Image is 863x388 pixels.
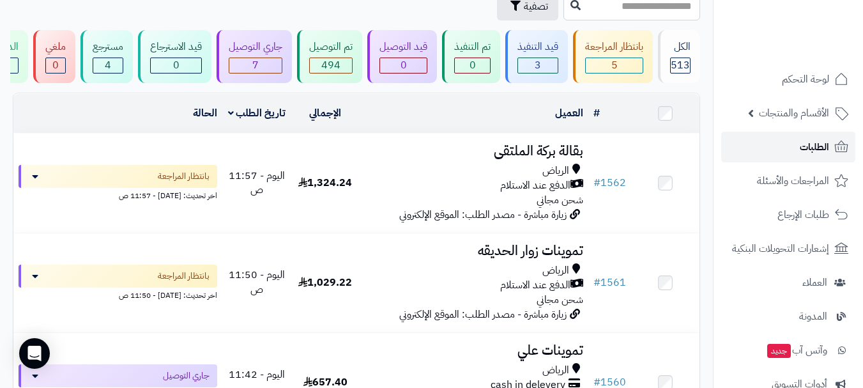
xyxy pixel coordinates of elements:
a: تم التوصيل 494 [294,30,365,83]
div: 0 [46,58,65,73]
span: 7 [252,58,259,73]
div: جاري التوصيل [229,40,282,54]
span: # [593,175,600,190]
div: قيد الاسترجاع [150,40,202,54]
h3: تموينات زوار الحديقه [365,244,583,258]
span: جديد [767,344,791,358]
span: اليوم - 11:57 ص [229,168,285,198]
a: تم التنفيذ 0 [439,30,503,83]
a: لوحة التحكم [721,64,855,95]
a: العميل [555,105,583,121]
span: اليوم - 11:50 ص [229,267,285,297]
span: طلبات الإرجاع [777,206,829,224]
span: بانتظار المراجعة [158,170,210,183]
a: قيد التنفيذ 3 [503,30,570,83]
div: Open Intercom Messenger [19,338,50,369]
a: المدونة [721,301,855,332]
h3: بقالة بركة الملتقى [365,144,583,159]
a: # [593,105,600,121]
span: 0 [173,58,179,73]
span: الدفع عند الاستلام [500,278,570,293]
span: الأقسام والمنتجات [759,104,829,122]
span: العملاء [802,274,827,291]
span: 494 [321,58,340,73]
span: جاري التوصيل [163,369,210,382]
div: تم التنفيذ [454,40,491,54]
a: الكل513 [655,30,703,83]
span: 5 [611,58,618,73]
span: الرياض [542,164,569,178]
a: الإجمالي [309,105,341,121]
a: إشعارات التحويلات البنكية [721,233,855,264]
span: الرياض [542,263,569,278]
div: 0 [151,58,201,73]
span: 1,324.24 [298,175,352,190]
a: جاري التوصيل 7 [214,30,294,83]
a: #1562 [593,175,626,190]
span: 0 [401,58,407,73]
div: اخر تحديث: [DATE] - 11:57 ص [19,188,217,201]
div: 0 [455,58,490,73]
a: قيد التوصيل 0 [365,30,439,83]
span: الرياض [542,363,569,378]
div: ملغي [45,40,66,54]
a: #1561 [593,275,626,290]
span: 0 [52,58,59,73]
a: المراجعات والأسئلة [721,166,855,196]
span: إشعارات التحويلات البنكية [732,240,829,258]
div: بانتظار المراجعة [585,40,643,54]
span: وآتس آب [766,341,827,359]
span: 4 [105,58,111,73]
a: العملاء [721,267,855,298]
span: لوحة التحكم [782,70,829,88]
div: 4 [93,58,123,73]
span: زيارة مباشرة - مصدر الطلب: الموقع الإلكتروني [399,207,567,222]
div: الكل [670,40,691,54]
span: 0 [470,58,476,73]
span: 3 [535,58,541,73]
span: زيارة مباشرة - مصدر الطلب: الموقع الإلكتروني [399,307,567,322]
span: المراجعات والأسئلة [757,172,829,190]
span: شحن مجاني [537,292,583,307]
span: الطلبات [800,138,829,156]
img: logo-2.png [776,22,851,49]
a: بانتظار المراجعة 5 [570,30,655,83]
h3: تموينات علي [365,343,583,358]
div: تم التوصيل [309,40,353,54]
a: وآتس آبجديد [721,335,855,366]
span: 513 [671,58,690,73]
span: شحن مجاني [537,192,583,208]
div: 7 [229,58,282,73]
div: 5 [586,58,643,73]
a: الطلبات [721,132,855,162]
div: 494 [310,58,352,73]
span: الدفع عند الاستلام [500,178,570,193]
a: ملغي 0 [31,30,78,83]
span: # [593,275,600,290]
span: 1,029.22 [298,275,352,290]
a: تاريخ الطلب [228,105,286,121]
div: قيد التوصيل [379,40,427,54]
a: مسترجع 4 [78,30,135,83]
span: بانتظار المراجعة [158,270,210,283]
div: اخر تحديث: [DATE] - 11:50 ص [19,288,217,301]
div: 3 [518,58,558,73]
div: 0 [380,58,427,73]
a: طلبات الإرجاع [721,199,855,230]
div: مسترجع [93,40,123,54]
a: قيد الاسترجاع 0 [135,30,214,83]
span: المدونة [799,307,827,325]
a: الحالة [193,105,217,121]
div: قيد التنفيذ [517,40,558,54]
